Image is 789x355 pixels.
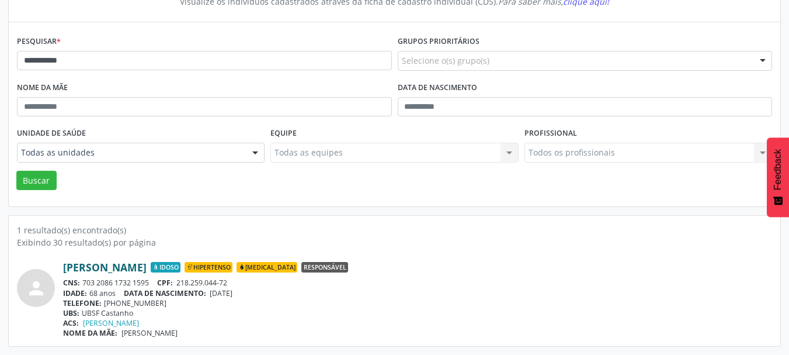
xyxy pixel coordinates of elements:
span: CPF: [157,278,173,288]
div: Exibindo 30 resultado(s) por página [17,236,772,249]
span: UBS: [63,308,79,318]
span: DATA DE NASCIMENTO: [124,288,206,298]
span: 218.259.044-72 [176,278,227,288]
span: [MEDICAL_DATA] [237,262,297,273]
label: Profissional [524,125,577,143]
span: NOME DA MÃE: [63,328,117,338]
a: [PERSON_NAME] [83,318,139,328]
div: 68 anos [63,288,772,298]
i: person [26,278,47,299]
span: [DATE] [210,288,232,298]
span: Feedback [773,149,783,190]
label: Nome da mãe [17,79,68,97]
span: Hipertenso [185,262,232,273]
label: Grupos prioritários [398,33,479,51]
a: [PERSON_NAME] [63,261,147,274]
label: Data de nascimento [398,79,477,97]
span: Responsável [301,262,348,273]
label: Unidade de saúde [17,125,86,143]
label: Equipe [270,125,297,143]
div: UBSF Castanho [63,308,772,318]
button: Feedback - Mostrar pesquisa [767,137,789,217]
span: ACS: [63,318,79,328]
span: [PERSON_NAME] [121,328,178,338]
div: [PHONE_NUMBER] [63,298,772,308]
span: Todas as unidades [21,147,241,158]
span: Selecione o(s) grupo(s) [402,54,489,67]
span: TELEFONE: [63,298,102,308]
span: CNS: [63,278,80,288]
span: IDADE: [63,288,87,298]
div: 1 resultado(s) encontrado(s) [17,224,772,236]
div: 703 2086 1732 1595 [63,278,772,288]
label: Pesquisar [17,33,61,51]
button: Buscar [16,171,57,191]
span: Idoso [151,262,180,273]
